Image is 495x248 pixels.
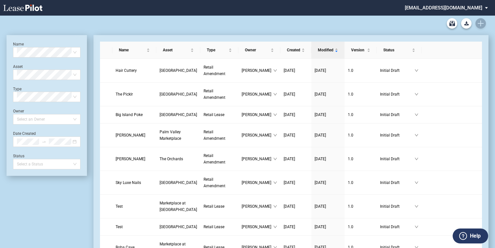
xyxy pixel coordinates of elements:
[315,180,326,185] span: [DATE]
[160,179,197,186] a: [GEOGRAPHIC_DATA]
[284,92,295,97] span: [DATE]
[461,18,472,29] button: Download Blank Form
[284,180,295,185] span: [DATE]
[204,152,235,165] a: Retail Amendment
[273,181,277,185] span: down
[315,67,341,74] a: [DATE]
[242,179,273,186] span: [PERSON_NAME]
[116,92,133,97] span: The Picklr
[415,113,418,117] span: down
[284,133,295,137] span: [DATE]
[380,156,415,162] span: Initial Draft
[380,203,415,210] span: Initial Draft
[160,224,197,230] a: [GEOGRAPHIC_DATA]
[380,91,415,98] span: Initial Draft
[160,156,197,162] a: The Orchards
[348,132,374,138] a: 1.0
[204,224,235,230] a: Retail Lease
[116,91,153,98] a: The Picklr
[380,67,415,74] span: Initial Draft
[13,131,36,136] label: Date Created
[204,204,224,209] span: Retail Lease
[116,67,153,74] a: Hair Cuttery
[348,157,353,161] span: 1 . 0
[204,88,235,101] a: Retail Amendment
[13,109,24,113] label: Owner
[160,67,197,74] a: [GEOGRAPHIC_DATA]
[242,91,273,98] span: [PERSON_NAME]
[284,132,308,138] a: [DATE]
[348,67,374,74] a: 1.0
[116,204,123,209] span: Test
[42,139,46,144] span: swap-right
[284,91,308,98] a: [DATE]
[315,132,341,138] a: [DATE]
[273,157,277,161] span: down
[287,47,300,53] span: Created
[284,67,308,74] a: [DATE]
[280,42,311,59] th: Created
[415,133,418,137] span: down
[415,225,418,229] span: down
[315,157,326,161] span: [DATE]
[273,113,277,117] span: down
[284,157,295,161] span: [DATE]
[415,69,418,72] span: down
[160,112,197,117] span: Silver Lake Village
[284,224,308,230] a: [DATE]
[204,176,235,189] a: Retail Amendment
[116,68,137,73] span: Hair Cuttery
[345,42,377,59] th: Version
[160,157,183,161] span: The Orchards
[204,65,225,76] span: Retail Amendment
[204,203,235,210] a: Retail Lease
[415,157,418,161] span: down
[242,111,273,118] span: [PERSON_NAME]
[116,112,143,117] span: Big Island Poke
[160,225,197,229] span: Pompano Citi Centre
[315,203,341,210] a: [DATE]
[415,181,418,185] span: down
[315,179,341,186] a: [DATE]
[284,156,308,162] a: [DATE]
[380,224,415,230] span: Initial Draft
[315,68,326,73] span: [DATE]
[453,228,488,243] button: Help
[377,42,422,59] th: Status
[273,92,277,96] span: down
[116,180,141,185] span: Sky Luxe Nails
[163,47,189,53] span: Asset
[245,47,269,53] span: Owner
[242,132,273,138] span: [PERSON_NAME]
[13,154,24,158] label: Status
[348,203,374,210] a: 1.0
[242,67,273,74] span: [PERSON_NAME]
[116,203,153,210] a: Test
[348,91,374,98] a: 1.0
[112,42,156,59] th: Name
[156,42,200,59] th: Asset
[348,224,374,230] a: 1.0
[160,91,197,98] a: [GEOGRAPHIC_DATA]
[315,91,341,98] a: [DATE]
[13,64,23,69] label: Asset
[348,180,353,185] span: 1 . 0
[204,130,225,141] span: Retail Amendment
[242,203,273,210] span: [PERSON_NAME]
[160,200,197,213] a: Marketplace at [GEOGRAPHIC_DATA]
[380,111,415,118] span: Initial Draft
[348,112,353,117] span: 1 . 0
[380,132,415,138] span: Initial Draft
[204,112,224,117] span: Retail Lease
[348,111,374,118] a: 1.0
[284,179,308,186] a: [DATE]
[238,42,280,59] th: Owner
[415,204,418,208] span: down
[315,156,341,162] a: [DATE]
[348,133,353,137] span: 1 . 0
[284,225,295,229] span: [DATE]
[311,42,345,59] th: Modified
[119,47,145,53] span: Name
[160,111,197,118] a: [GEOGRAPHIC_DATA]
[273,225,277,229] span: down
